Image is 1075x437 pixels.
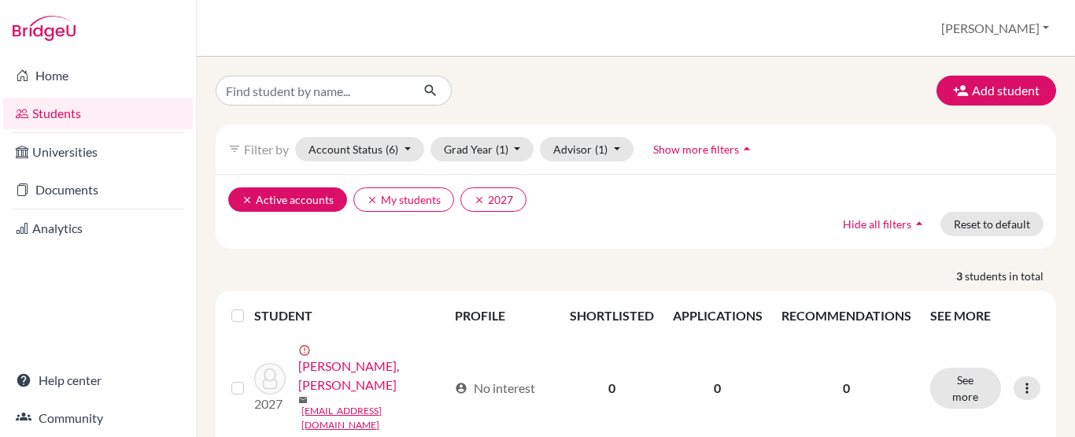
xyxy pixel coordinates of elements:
span: mail [298,395,308,405]
th: RECOMMENDATIONS [772,297,921,335]
a: Help center [3,365,193,396]
button: Advisor(1) [540,137,634,161]
span: account_circle [455,382,467,394]
th: SEE MORE [921,297,1050,335]
button: clearMy students [353,187,454,212]
a: Community [3,402,193,434]
button: Show more filtersarrow_drop_up [640,137,768,161]
a: [PERSON_NAME], [PERSON_NAME] [298,357,448,394]
span: students in total [965,268,1056,284]
th: APPLICATIONS [663,297,772,335]
span: error_outline [298,344,314,357]
p: 0 [781,379,911,398]
img: MARTINEZ ENCARNACION, JULLIANA LISBETH [254,363,286,394]
img: Bridge-U [13,16,76,41]
button: clearActive accounts [228,187,347,212]
button: clear2027 [460,187,526,212]
th: SHORTLISTED [560,297,663,335]
button: See more [930,368,1001,409]
button: Grad Year(1) [430,137,534,161]
button: Reset to default [940,212,1044,236]
span: (1) [595,143,608,156]
button: [PERSON_NAME] [934,13,1056,43]
button: Hide all filtersarrow_drop_up [829,212,940,236]
button: Add student [936,76,1056,106]
a: Universities [3,136,193,168]
p: 2027 [254,394,286,413]
th: STUDENT [254,297,445,335]
i: arrow_drop_up [911,216,927,231]
a: [EMAIL_ADDRESS][DOMAIN_NAME] [301,404,448,432]
th: PROFILE [445,297,560,335]
i: arrow_drop_up [739,141,755,157]
div: No interest [455,379,535,398]
a: Home [3,60,193,91]
strong: 3 [956,268,965,284]
a: Analytics [3,213,193,244]
i: clear [242,194,253,206]
i: filter_list [228,143,241,155]
i: clear [474,194,485,206]
a: Students [3,98,193,129]
button: Account Status(6) [295,137,424,161]
input: Find student by name... [216,76,411,106]
span: Hide all filters [843,217,911,231]
span: Show more filters [653,143,739,156]
span: Filter by [244,142,289,157]
span: (6) [386,143,398,156]
i: clear [367,194,378,206]
a: Documents [3,174,193,206]
span: (1) [496,143,508,156]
